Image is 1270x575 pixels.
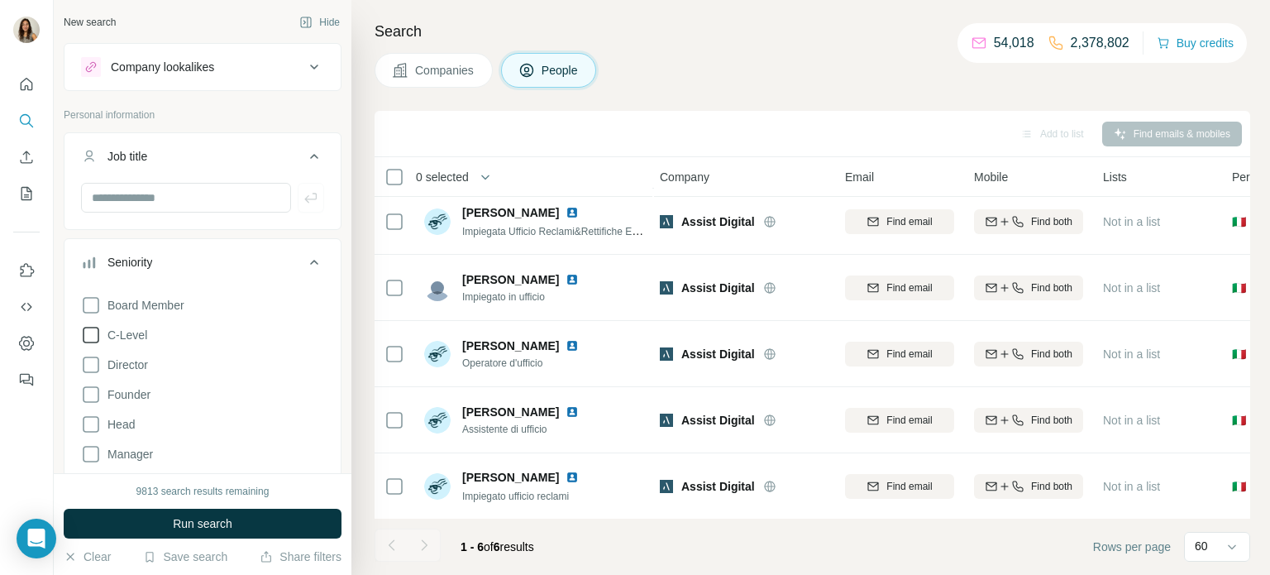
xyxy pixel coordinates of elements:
[566,405,579,419] img: LinkedIn logo
[1232,478,1246,495] span: 🇮🇹
[681,213,755,230] span: Assist Digital
[107,148,147,165] div: Job title
[64,549,111,565] button: Clear
[13,142,40,172] button: Enrich CSV
[101,327,147,343] span: C-Level
[1103,215,1160,228] span: Not in a list
[13,179,40,208] button: My lists
[13,328,40,358] button: Dashboard
[845,474,954,499] button: Find email
[886,280,932,295] span: Find email
[484,540,494,553] span: of
[107,254,152,271] div: Seniority
[1195,538,1208,554] p: 60
[462,491,569,502] span: Impiegato ufficio reclami
[143,549,227,565] button: Save search
[974,209,1083,234] button: Find both
[288,10,351,35] button: Hide
[974,342,1083,367] button: Find both
[886,347,932,362] span: Find email
[13,106,40,136] button: Search
[974,169,1008,185] span: Mobile
[416,169,469,185] span: 0 selected
[101,297,184,314] span: Board Member
[136,484,270,499] div: 9813 search results remaining
[974,474,1083,499] button: Find both
[424,275,451,301] img: Avatar
[566,206,579,219] img: LinkedIn logo
[1103,414,1160,427] span: Not in a list
[462,356,599,371] span: Operatore d'ufficio
[64,47,341,87] button: Company lookalikes
[64,509,341,539] button: Run search
[1103,480,1160,493] span: Not in a list
[974,408,1083,433] button: Find both
[260,549,341,565] button: Share filters
[1031,347,1072,362] span: Find both
[1232,213,1246,230] span: 🇮🇹
[660,215,673,228] img: Logo of Assist Digital
[375,20,1250,43] h4: Search
[1232,280,1246,296] span: 🇮🇹
[660,480,673,493] img: Logo of Assist Digital
[494,540,500,553] span: 6
[462,271,559,288] span: [PERSON_NAME]
[994,33,1034,53] p: 54,018
[1071,33,1129,53] p: 2,378,802
[17,519,56,558] div: Open Intercom Messenger
[566,273,579,286] img: LinkedIn logo
[1031,413,1072,428] span: Find both
[462,338,559,354] span: [PERSON_NAME]
[424,341,451,367] img: Avatar
[566,471,579,484] img: LinkedIn logo
[660,281,673,295] img: Logo of Assist Digital
[13,365,40,395] button: Feedback
[13,256,40,285] button: Use Surfe on LinkedIn
[1031,280,1072,295] span: Find both
[462,224,708,237] span: Impiegata Ufficio Reclami&Rettifiche Eni gas e luce Spa
[1103,281,1160,295] span: Not in a list
[886,413,932,428] span: Find email
[660,169,709,185] span: Company
[461,540,534,553] span: results
[415,62,475,79] span: Companies
[1103,169,1127,185] span: Lists
[101,446,153,462] span: Manager
[681,412,755,429] span: Assist Digital
[424,407,451,434] img: Avatar
[462,469,559,486] span: [PERSON_NAME]
[845,209,954,234] button: Find email
[845,276,954,300] button: Find email
[462,290,599,304] span: Impiegato in ufficio
[974,276,1083,300] button: Find both
[681,346,755,362] span: Assist Digital
[681,478,755,495] span: Assist Digital
[845,408,954,433] button: Find email
[566,339,579,352] img: LinkedIn logo
[462,422,599,437] span: Assistente di ufficio
[462,204,559,221] span: [PERSON_NAME]
[424,473,451,500] img: Avatar
[13,17,40,43] img: Avatar
[424,208,451,235] img: Avatar
[542,62,580,79] span: People
[886,479,932,494] span: Find email
[1232,412,1246,429] span: 🇮🇹
[1103,347,1160,361] span: Not in a list
[13,69,40,99] button: Quick start
[64,15,116,30] div: New search
[845,342,954,367] button: Find email
[13,292,40,322] button: Use Surfe API
[1157,31,1234,55] button: Buy credits
[462,404,559,420] span: [PERSON_NAME]
[660,414,673,427] img: Logo of Assist Digital
[845,169,874,185] span: Email
[1031,479,1072,494] span: Find both
[111,59,214,75] div: Company lookalikes
[681,280,755,296] span: Assist Digital
[101,416,135,433] span: Head
[101,386,150,403] span: Founder
[1031,214,1072,229] span: Find both
[461,540,484,553] span: 1 - 6
[64,108,341,122] p: Personal information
